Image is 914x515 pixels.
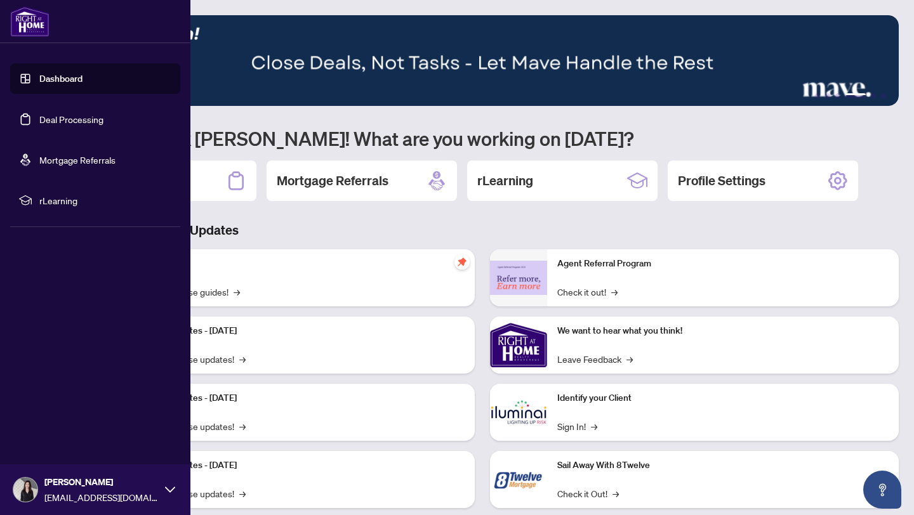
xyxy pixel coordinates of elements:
p: We want to hear what you think! [557,324,889,338]
button: 4 [845,93,866,98]
span: rLearning [39,193,171,207]
a: Leave Feedback→ [557,352,633,366]
span: → [613,486,619,500]
p: Platform Updates - [DATE] [133,391,465,405]
a: Dashboard [39,73,83,84]
a: Deal Processing [39,114,103,125]
button: 6 [881,93,886,98]
span: [EMAIL_ADDRESS][DOMAIN_NAME] [44,490,159,504]
span: → [591,419,597,433]
span: → [239,419,246,433]
h2: Profile Settings [678,172,765,190]
p: Platform Updates - [DATE] [133,324,465,338]
img: Identify your Client [490,384,547,441]
h2: Mortgage Referrals [277,172,388,190]
h1: Welcome back [PERSON_NAME]! What are you working on [DATE]? [66,126,899,150]
p: Identify your Client [557,391,889,405]
p: Platform Updates - [DATE] [133,459,465,473]
button: 1 [815,93,820,98]
h2: rLearning [477,172,533,190]
img: Sail Away With 8Twelve [490,451,547,508]
span: → [626,352,633,366]
span: → [239,486,246,500]
span: → [239,352,246,366]
a: Check it out!→ [557,285,618,299]
img: Agent Referral Program [490,261,547,296]
span: pushpin [454,254,470,270]
a: Sign In!→ [557,419,597,433]
button: Open asap [863,471,901,509]
button: 5 [871,93,876,98]
span: → [234,285,240,299]
span: [PERSON_NAME] [44,475,159,489]
a: Mortgage Referrals [39,154,116,166]
a: Check it Out!→ [557,486,619,500]
img: We want to hear what you think! [490,316,547,374]
h3: Brokerage & Industry Updates [66,221,899,239]
button: 2 [825,93,830,98]
p: Self-Help [133,257,465,271]
img: Slide 3 [66,15,899,106]
button: 3 [835,93,840,98]
p: Agent Referral Program [557,257,889,271]
span: → [611,285,618,299]
p: Sail Away With 8Twelve [557,459,889,473]
img: logo [10,6,50,37]
img: Profile Icon [13,478,37,502]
